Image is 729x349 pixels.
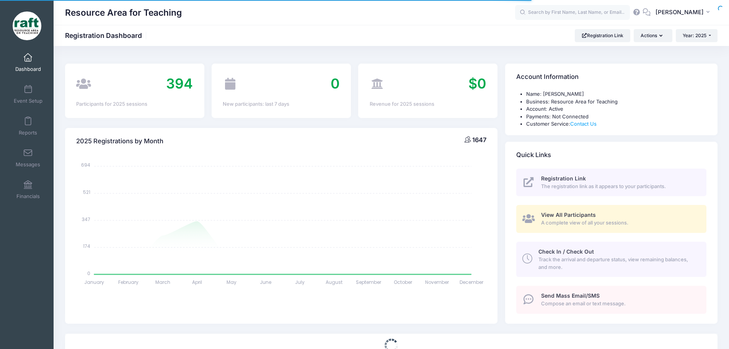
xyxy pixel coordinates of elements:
[541,219,698,227] span: A complete view of all your sessions.
[16,193,40,200] span: Financials
[651,4,718,21] button: [PERSON_NAME]
[10,144,46,171] a: Messages
[192,279,202,285] tspan: April
[76,100,193,108] div: Participants for 2025 sessions
[394,279,413,285] tspan: October
[515,5,630,20] input: Search by First Name, Last Name, or Email...
[516,169,706,197] a: Registration Link The registration link as it appears to your participants.
[14,98,42,104] span: Event Setup
[526,98,706,106] li: Business: Resource Area for Teaching
[526,113,706,121] li: Payments: Not Connected
[526,120,706,128] li: Customer Service:
[541,300,698,308] span: Compose an email or text message.
[19,129,37,136] span: Reports
[676,29,718,42] button: Year: 2025
[575,29,630,42] a: Registration Link
[295,279,305,285] tspan: July
[460,279,484,285] tspan: December
[516,144,551,166] h4: Quick Links
[472,136,486,144] span: 1647
[85,279,104,285] tspan: January
[10,81,46,108] a: Event Setup
[15,66,41,72] span: Dashboard
[65,31,148,39] h1: Registration Dashboard
[425,279,449,285] tspan: November
[541,292,600,299] span: Send Mass Email/SMS
[82,216,91,222] tspan: 347
[526,105,706,113] li: Account: Active
[65,4,182,21] h1: Resource Area for Teaching
[155,279,170,285] tspan: March
[88,270,91,276] tspan: 0
[656,8,704,16] span: [PERSON_NAME]
[119,279,139,285] tspan: February
[166,75,193,92] span: 394
[356,279,382,285] tspan: September
[76,130,163,152] h4: 2025 Registrations by Month
[516,242,706,277] a: Check In / Check Out Track the arrival and departure status, view remaining balances, and more.
[83,189,91,195] tspan: 521
[331,75,340,92] span: 0
[10,176,46,203] a: Financials
[541,211,596,218] span: View All Participants
[10,49,46,76] a: Dashboard
[683,33,706,38] span: Year: 2025
[82,162,91,168] tspan: 694
[16,161,40,168] span: Messages
[223,100,339,108] div: New participants: last 7 days
[634,29,672,42] button: Actions
[468,75,486,92] span: $0
[538,256,698,271] span: Track the arrival and departure status, view remaining balances, and more.
[516,66,579,88] h4: Account Information
[516,205,706,233] a: View All Participants A complete view of all your sessions.
[541,175,586,182] span: Registration Link
[538,248,594,255] span: Check In / Check Out
[516,286,706,314] a: Send Mass Email/SMS Compose an email or text message.
[227,279,236,285] tspan: May
[13,11,41,40] img: Resource Area for Teaching
[570,121,597,127] a: Contact Us
[10,113,46,139] a: Reports
[370,100,486,108] div: Revenue for 2025 sessions
[260,279,272,285] tspan: June
[83,243,91,249] tspan: 174
[541,183,698,190] span: The registration link as it appears to your participants.
[526,90,706,98] li: Name: [PERSON_NAME]
[326,279,343,285] tspan: August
